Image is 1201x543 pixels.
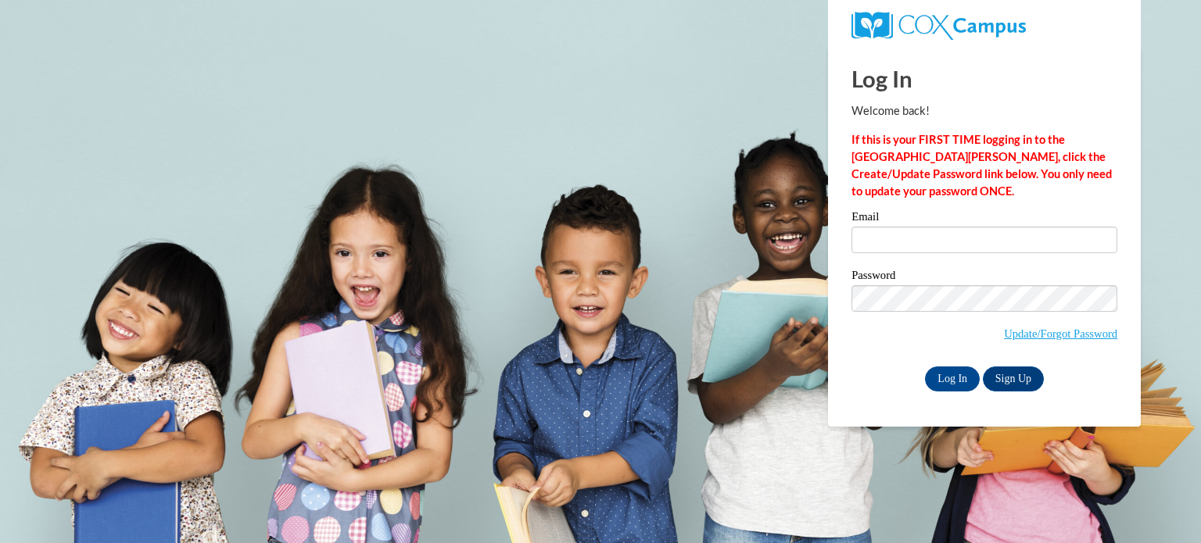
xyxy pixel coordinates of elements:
[851,133,1112,198] strong: If this is your FIRST TIME logging in to the [GEOGRAPHIC_DATA][PERSON_NAME], click the Create/Upd...
[851,102,1117,120] p: Welcome back!
[851,211,1117,227] label: Email
[851,270,1117,285] label: Password
[983,366,1044,391] a: Sign Up
[1004,327,1117,340] a: Update/Forgot Password
[851,18,1026,31] a: COX Campus
[851,63,1117,95] h1: Log In
[851,12,1026,40] img: COX Campus
[925,366,980,391] input: Log In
